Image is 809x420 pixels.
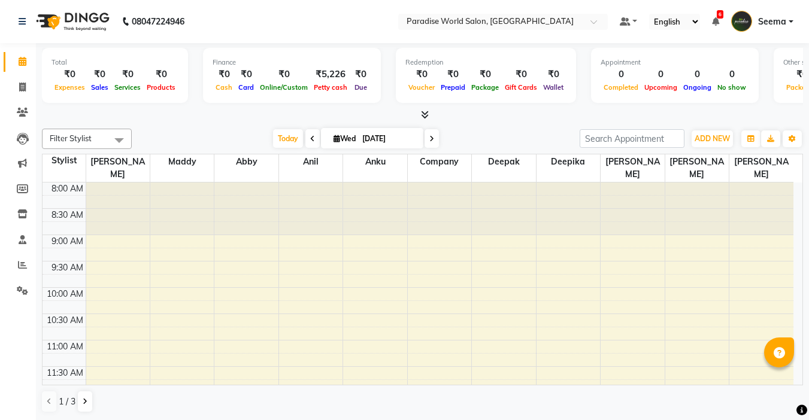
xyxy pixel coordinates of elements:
[343,154,407,169] span: anku
[331,134,359,143] span: Wed
[692,130,733,147] button: ADD NEW
[468,68,502,81] div: ₹0
[537,154,600,169] span: Deepika
[50,133,92,143] span: Filter Stylist
[49,182,86,195] div: 8:00 AM
[540,83,566,92] span: Wallet
[729,154,793,182] span: [PERSON_NAME]
[51,57,178,68] div: Total
[257,68,311,81] div: ₹0
[641,68,680,81] div: 0
[132,5,184,38] b: 08047224946
[213,68,235,81] div: ₹0
[502,83,540,92] span: Gift Cards
[51,83,88,92] span: Expenses
[758,16,786,28] span: Seema
[43,154,86,167] div: Stylist
[352,83,370,92] span: Due
[717,10,723,19] span: 6
[680,83,714,92] span: Ongoing
[144,68,178,81] div: ₹0
[311,83,350,92] span: Petty cash
[665,154,729,182] span: [PERSON_NAME]
[472,154,535,169] span: Deepak
[601,57,749,68] div: Appointment
[44,367,86,379] div: 11:30 AM
[111,83,144,92] span: Services
[214,154,278,169] span: Abby
[235,83,257,92] span: Card
[49,235,86,248] div: 9:00 AM
[144,83,178,92] span: Products
[111,68,144,81] div: ₹0
[235,68,257,81] div: ₹0
[88,83,111,92] span: Sales
[540,68,566,81] div: ₹0
[695,134,730,143] span: ADD NEW
[44,288,86,300] div: 10:00 AM
[601,68,641,81] div: 0
[49,261,86,274] div: 9:30 AM
[714,68,749,81] div: 0
[759,372,797,408] iframe: chat widget
[359,130,419,148] input: 2025-09-03
[86,154,150,182] span: [PERSON_NAME]
[601,83,641,92] span: Completed
[51,68,88,81] div: ₹0
[405,83,438,92] span: Voucher
[59,395,75,408] span: 1 / 3
[405,57,566,68] div: Redemption
[213,83,235,92] span: Cash
[150,154,214,169] span: Maddy
[405,68,438,81] div: ₹0
[31,5,113,38] img: logo
[502,68,540,81] div: ₹0
[213,57,371,68] div: Finance
[408,154,471,169] span: company
[468,83,502,92] span: Package
[712,16,719,27] a: 6
[279,154,343,169] span: Anil
[311,68,350,81] div: ₹5,226
[44,340,86,353] div: 11:00 AM
[350,68,371,81] div: ₹0
[257,83,311,92] span: Online/Custom
[731,11,752,32] img: Seema
[88,68,111,81] div: ₹0
[438,68,468,81] div: ₹0
[49,209,86,221] div: 8:30 AM
[438,83,468,92] span: Prepaid
[714,83,749,92] span: No show
[44,314,86,327] div: 10:30 AM
[273,129,303,148] span: Today
[601,154,664,182] span: [PERSON_NAME]
[680,68,714,81] div: 0
[580,129,684,148] input: Search Appointment
[641,83,680,92] span: Upcoming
